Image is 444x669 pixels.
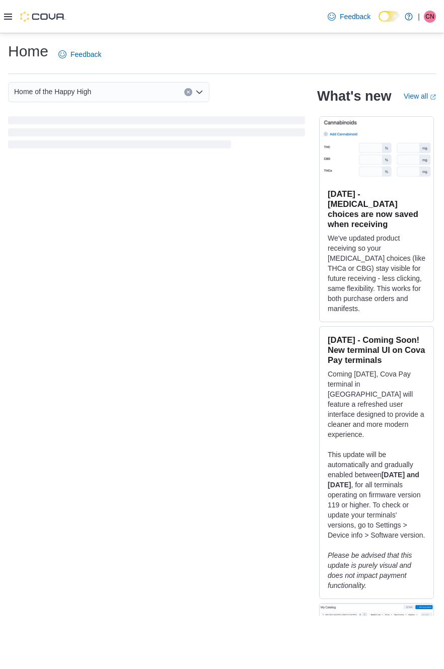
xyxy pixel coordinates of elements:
p: We've updated product receiving so your [MEDICAL_DATA] choices (like THCa or CBG) stay visible fo... [328,233,425,314]
h3: [DATE] - [MEDICAL_DATA] choices are now saved when receiving [328,189,425,229]
span: Loading [8,118,305,151]
span: CN [425,11,434,23]
span: Feedback [70,49,101,59]
a: Feedback [54,44,105,64]
p: Coming [DATE], Cova Pay terminal in [GEOGRAPHIC_DATA] will feature a refreshed user interface des... [328,369,425,439]
a: Feedback [324,7,375,27]
a: View allExternal link [404,92,436,100]
h2: What's new [317,88,391,104]
p: This update will be automatically and gradually enabled between , for all terminals operating on ... [328,450,425,540]
button: Open list of options [195,88,203,96]
span: Home of the Happy High [14,86,91,98]
span: Feedback [340,12,371,22]
p: | [418,11,420,23]
svg: External link [430,94,436,100]
input: Dark Mode [379,11,400,22]
strong: [DATE] and [DATE] [328,471,419,489]
h3: [DATE] - Coming Soon! New terminal UI on Cova Pay terminals [328,335,425,365]
em: Please be advised that this update is purely visual and does not impact payment functionality. [328,551,412,589]
button: Clear input [184,88,192,96]
div: Cassy Newton [424,11,436,23]
img: Cova [20,12,65,22]
h1: Home [8,41,48,61]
